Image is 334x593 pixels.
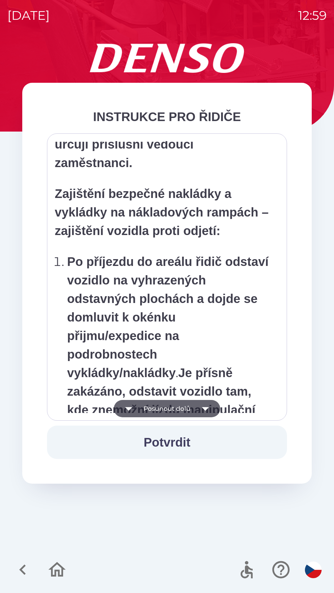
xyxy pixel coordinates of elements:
[298,6,327,25] p: 12:59
[55,119,254,170] strong: Pořadí aut při nakládce i vykládce určují příslušní vedoucí zaměstnanci.
[114,400,220,417] button: Posunout dolů
[22,43,312,73] img: Logo
[7,6,50,25] p: [DATE]
[47,426,287,459] button: Potvrdit
[47,107,287,126] div: INSTRUKCE PRO ŘIDIČE
[55,187,268,238] strong: Zajištění bezpečné nakládky a vykládky na nákladových rampách – zajištění vozidla proti odjetí:
[305,561,322,578] img: cs flag
[67,255,268,380] strong: Po příjezdu do areálu řidič odstaví vozidlo na vyhrazených odstavných plochách a dojde se domluvi...
[67,252,271,493] p: . Řidič je povinen při nájezdu na rampu / odjezdu z rampy dbát instrukcí od zaměstnanců skladu.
